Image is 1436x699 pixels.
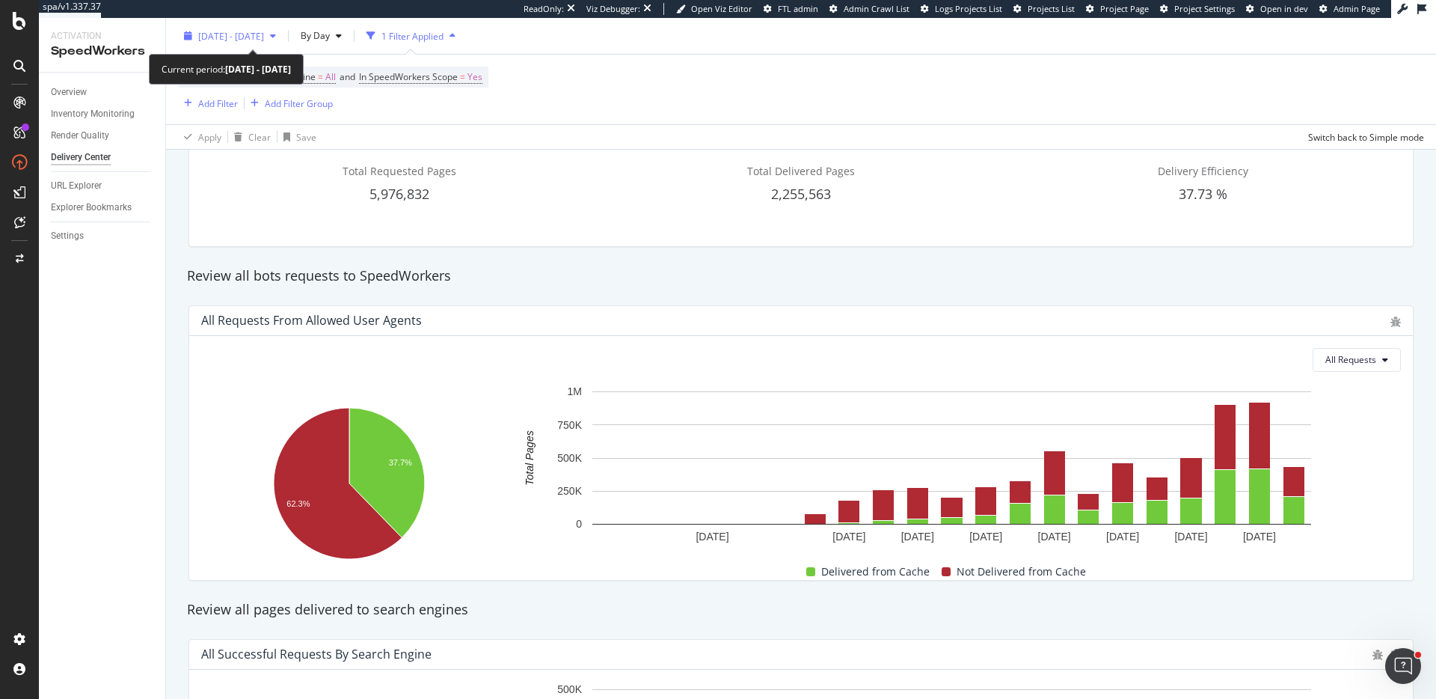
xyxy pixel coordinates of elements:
div: URL Explorer [51,178,102,194]
button: Clear [228,125,271,149]
div: bug [1390,317,1401,327]
span: [DATE] - [DATE] [198,29,264,42]
a: Project Settings [1160,3,1235,15]
text: 37.7% [389,458,412,467]
span: Projects List [1028,3,1075,14]
span: 5,976,832 [369,185,429,203]
button: 1 Filter Applied [360,24,461,48]
a: Open Viz Editor [676,3,752,15]
div: Viz Debugger: [586,3,640,15]
span: Open Viz Editor [691,3,752,14]
span: Project Settings [1174,3,1235,14]
text: 1M [568,385,582,397]
button: Switch back to Simple mode [1302,125,1424,149]
svg: A chart. [503,384,1401,550]
button: Save [277,125,316,149]
div: Review all bots requests to SpeedWorkers [179,266,1423,286]
span: Delivered from Cache [821,563,930,581]
text: Total Pages [524,430,536,485]
span: All Requests [1325,353,1376,366]
div: Inventory Monitoring [51,106,135,122]
text: 250K [557,485,582,497]
div: Save [296,130,316,143]
div: Settings [51,228,84,244]
span: By Day [295,29,330,42]
span: 2,255,563 [771,185,831,203]
text: [DATE] [901,531,934,543]
div: All Successful Requests by Search Engine [201,647,432,662]
span: FTL admin [778,3,818,14]
svg: A chart. [201,400,497,568]
text: 500K [557,683,582,695]
iframe: Intercom live chat [1385,648,1421,684]
div: ReadOnly: [524,3,564,15]
span: Total Delivered Pages [747,164,855,178]
div: Add Filter [198,97,238,109]
text: [DATE] [1174,531,1207,543]
div: Review all pages delivered to search engines [179,600,1423,620]
span: Project Page [1100,3,1149,14]
span: = [460,70,465,83]
span: Logs Projects List [935,3,1002,14]
a: Inventory Monitoring [51,106,155,122]
button: Add Filter Group [245,94,333,112]
span: Total Requested Pages [343,164,456,178]
a: Admin Page [1319,3,1380,15]
a: Project Page [1086,3,1149,15]
span: All [325,67,336,88]
a: Overview [51,85,155,100]
text: 750K [557,419,582,431]
span: Not Delivered from Cache [957,563,1086,581]
span: Yes [467,67,482,88]
button: Apply [178,125,221,149]
a: URL Explorer [51,178,155,194]
text: [DATE] [832,531,865,543]
div: Current period: [162,61,291,78]
button: All Requests [1313,348,1401,372]
text: [DATE] [1106,531,1139,543]
a: Projects List [1013,3,1075,15]
div: Overview [51,85,87,100]
button: Add Filter [178,94,238,112]
div: 1 Filter Applied [381,29,444,42]
text: 500K [557,452,582,464]
span: = [318,70,323,83]
a: Logs Projects List [921,3,1002,15]
span: Delivery Efficiency [1158,164,1248,178]
text: [DATE] [1243,531,1276,543]
div: Switch back to Simple mode [1308,130,1424,143]
div: Explorer Bookmarks [51,200,132,216]
div: Add Filter Group [265,97,333,109]
span: Admin Crawl List [844,3,909,14]
span: In SpeedWorkers Scope [359,70,458,83]
div: SpeedWorkers [51,43,153,60]
a: Render Quality [51,128,155,144]
div: Clear [248,130,271,143]
a: Delivery Center [51,150,155,165]
text: [DATE] [696,531,728,543]
a: Explorer Bookmarks [51,200,155,216]
text: [DATE] [969,531,1002,543]
button: By Day [295,24,348,48]
span: and [340,70,355,83]
div: bug [1372,650,1383,660]
button: [DATE] - [DATE] [178,24,282,48]
a: Open in dev [1246,3,1308,15]
div: Apply [198,130,221,143]
div: All Requests from Allowed User Agents [201,313,422,328]
span: Open in dev [1260,3,1308,14]
div: Delivery Center [51,150,111,165]
a: Settings [51,228,155,244]
text: [DATE] [1038,531,1071,543]
b: [DATE] - [DATE] [225,63,291,76]
div: Render Quality [51,128,109,144]
a: FTL admin [764,3,818,15]
text: 62.3% [286,500,310,509]
div: Activation [51,30,153,43]
a: Admin Crawl List [829,3,909,15]
text: 0 [576,518,582,530]
span: 37.73 % [1179,185,1227,203]
span: Admin Page [1334,3,1380,14]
